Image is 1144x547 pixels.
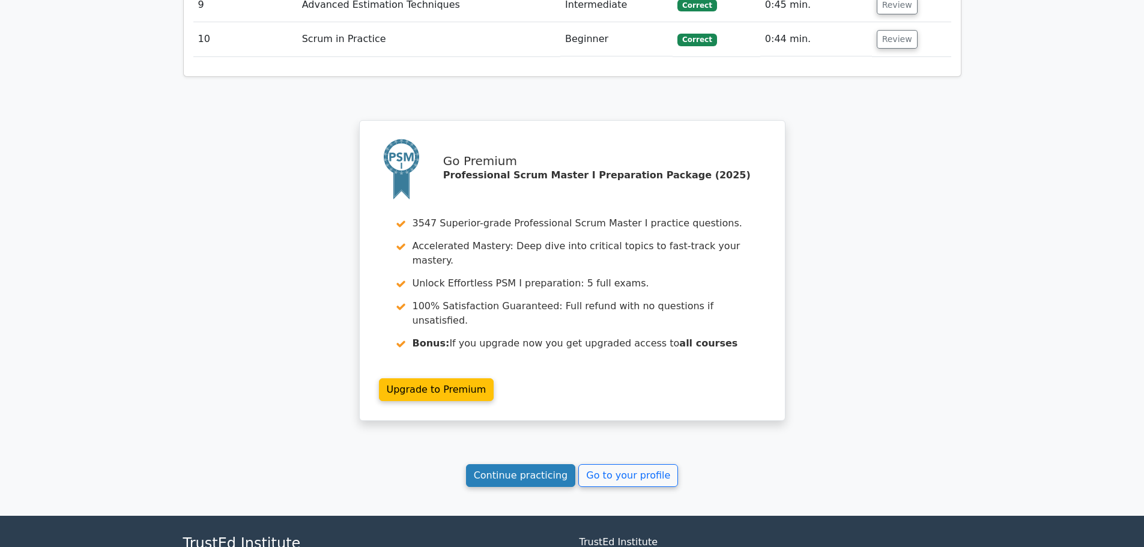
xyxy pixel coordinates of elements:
td: 0:44 min. [760,22,872,56]
td: Scrum in Practice [297,22,560,56]
td: Beginner [560,22,673,56]
a: Continue practicing [466,464,576,487]
a: Upgrade to Premium [379,378,494,401]
button: Review [877,30,918,49]
span: Correct [677,34,716,46]
td: 10 [193,22,297,56]
a: Go to your profile [578,464,678,487]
